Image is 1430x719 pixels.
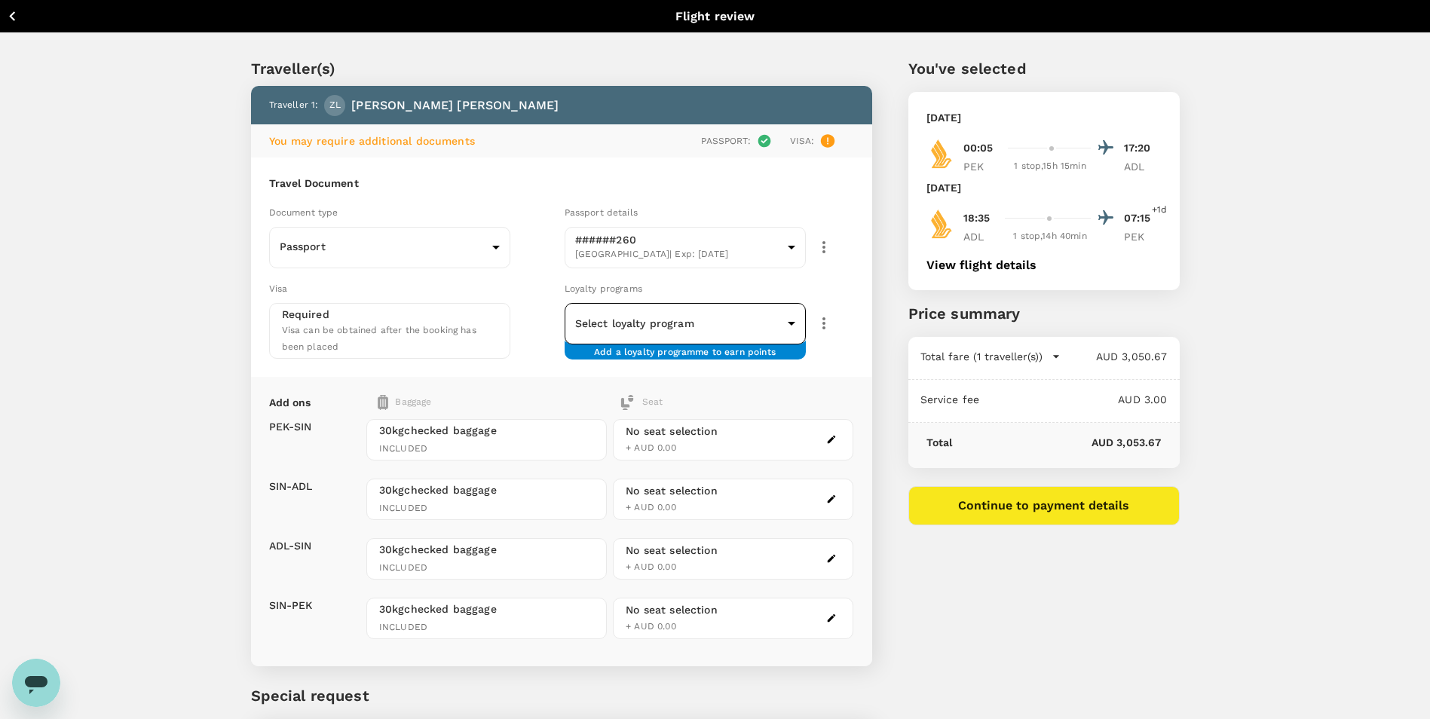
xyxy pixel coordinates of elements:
[626,424,718,439] div: No seat selection
[282,307,329,322] p: Required
[926,139,957,169] img: SQ
[926,209,957,239] img: SQ
[963,229,1001,244] p: ADL
[926,180,962,195] p: [DATE]
[626,621,676,632] span: + AUD 0.00
[675,8,755,26] p: Flight review
[1124,229,1162,244] p: PEK
[269,176,854,192] h6: Travel Document
[269,479,313,494] p: SIN - ADL
[269,395,311,410] p: Add ons
[926,435,953,450] p: Total
[908,486,1180,525] button: Continue to payment details
[329,98,341,113] span: ZL
[1010,159,1091,174] div: 1 stop , 15h 15min
[952,435,1161,450] p: AUD 3,053.67
[908,57,1180,80] p: You've selected
[280,239,486,254] p: Passport
[1124,159,1162,174] p: ADL
[269,538,312,553] p: ADL - SIN
[378,395,553,410] div: Baggage
[908,302,1180,325] p: Price summary
[378,395,388,410] img: baggage-icon
[269,98,319,113] p: Traveller 1 :
[251,57,872,80] p: Traveller(s)
[379,482,594,497] span: 30kg checked baggage
[379,561,594,576] span: INCLUDED
[620,395,663,410] div: Seat
[594,345,776,347] span: Add a loyalty programme to earn points
[790,134,815,148] p: Visa :
[926,259,1037,272] button: View flight details
[565,207,638,218] span: Passport details
[963,140,994,156] p: 00:05
[269,598,313,613] p: SIN - PEK
[620,395,635,410] img: baggage-icon
[626,483,718,499] div: No seat selection
[565,222,806,273] div: ######260[GEOGRAPHIC_DATA]| Exp: [DATE]
[28,8,138,23] p: Back to flight results
[6,7,138,26] button: Back to flight results
[269,228,510,266] div: Passport
[379,423,594,438] span: 30kg checked baggage
[979,392,1167,407] p: AUD 3.00
[575,232,782,247] p: ######260
[269,283,288,294] span: Visa
[565,283,642,294] span: Loyalty programs
[1010,229,1091,244] div: 1 stop , 14h 40min
[269,135,475,147] span: You may require additional documents
[565,304,806,342] div: ​
[379,601,594,617] span: 30kg checked baggage
[379,542,594,557] span: 30kg checked baggage
[12,659,60,707] iframe: Button to launch messaging window
[282,325,476,352] span: Visa can be obtained after the booking has been placed
[920,392,980,407] p: Service fee
[269,419,312,434] p: PEK - SIN
[920,349,1061,364] button: Total fare (1 traveller(s))
[379,620,594,635] span: INCLUDED
[920,349,1043,364] p: Total fare (1 traveller(s))
[1124,210,1162,226] p: 07:15
[626,602,718,618] div: No seat selection
[926,110,962,125] p: [DATE]
[626,543,718,558] div: No seat selection
[1124,140,1162,156] p: 17:20
[251,684,872,707] p: Special request
[626,442,676,453] span: + AUD 0.00
[379,442,594,457] span: INCLUDED
[379,501,594,516] span: INCLUDED
[626,502,676,512] span: + AUD 0.00
[269,207,338,218] span: Document type
[351,96,559,115] p: [PERSON_NAME] [PERSON_NAME]
[963,159,1001,174] p: PEK
[575,247,782,262] span: [GEOGRAPHIC_DATA] | Exp: [DATE]
[963,210,991,226] p: 18:35
[1061,349,1168,364] p: AUD 3,050.67
[1152,203,1167,218] span: +1d
[701,134,750,148] p: Passport :
[626,561,676,572] span: + AUD 0.00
